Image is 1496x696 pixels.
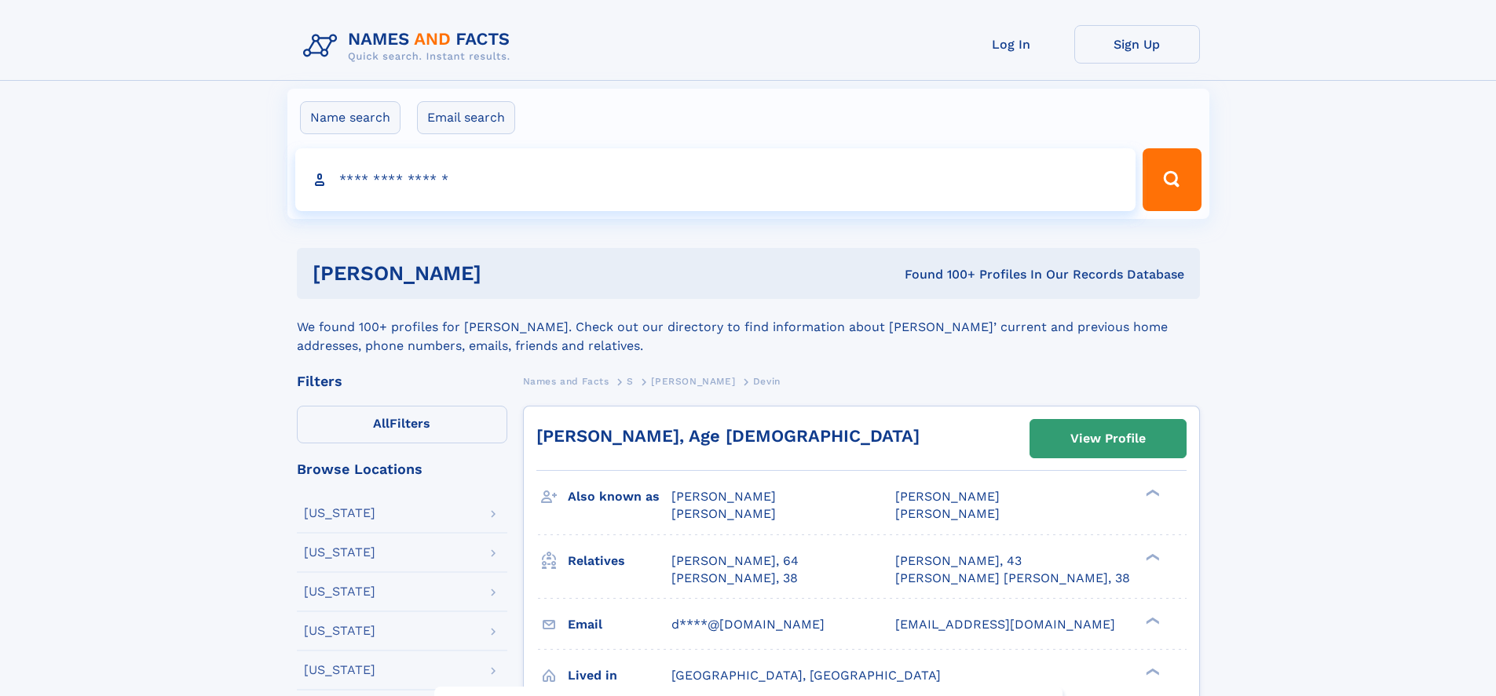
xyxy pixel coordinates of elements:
label: Email search [417,101,515,134]
h3: Email [568,611,671,638]
div: [US_STATE] [304,625,375,637]
a: S [627,371,634,391]
span: [PERSON_NAME] [651,376,735,387]
h3: Lived in [568,662,671,689]
div: Browse Locations [297,462,507,476]
div: We found 100+ profiles for [PERSON_NAME]. Check out our directory to find information about [PERS... [297,299,1200,355]
h3: Relatives [568,548,671,574]
div: ❯ [1142,615,1161,625]
div: [US_STATE] [304,546,375,559]
div: View Profile [1070,421,1146,457]
span: [PERSON_NAME] [671,506,776,521]
div: ❯ [1142,488,1161,498]
a: [PERSON_NAME] [651,371,735,391]
a: [PERSON_NAME], 38 [671,570,798,587]
span: All [373,416,390,431]
h3: Also known as [568,483,671,510]
div: Filters [297,374,507,388]
a: Names and Facts [523,371,609,391]
div: Found 100+ Profiles In Our Records Database [693,266,1184,283]
div: [US_STATE] [304,664,375,676]
div: [US_STATE] [304,585,375,598]
span: [GEOGRAPHIC_DATA], [GEOGRAPHIC_DATA] [671,668,941,683]
div: ❯ [1142,552,1161,562]
img: Logo Names and Facts [297,25,523,67]
label: Name search [300,101,401,134]
span: S [627,376,634,387]
span: [PERSON_NAME] [671,489,776,504]
span: Devin [753,376,781,387]
a: Sign Up [1074,25,1200,64]
div: ❯ [1142,666,1161,676]
a: [PERSON_NAME], 64 [671,552,799,570]
a: [PERSON_NAME], 43 [895,552,1022,570]
a: [PERSON_NAME], Age [DEMOGRAPHIC_DATA] [536,426,920,446]
div: [US_STATE] [304,507,375,519]
span: [PERSON_NAME] [895,489,1000,504]
button: Search Button [1143,148,1201,211]
a: Log In [949,25,1074,64]
span: [EMAIL_ADDRESS][DOMAIN_NAME] [895,617,1115,632]
span: [PERSON_NAME] [895,506,1000,521]
a: [PERSON_NAME] [PERSON_NAME], 38 [895,570,1130,587]
h1: [PERSON_NAME] [313,264,693,283]
label: Filters [297,406,507,443]
input: search input [295,148,1136,211]
a: View Profile [1030,420,1186,457]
